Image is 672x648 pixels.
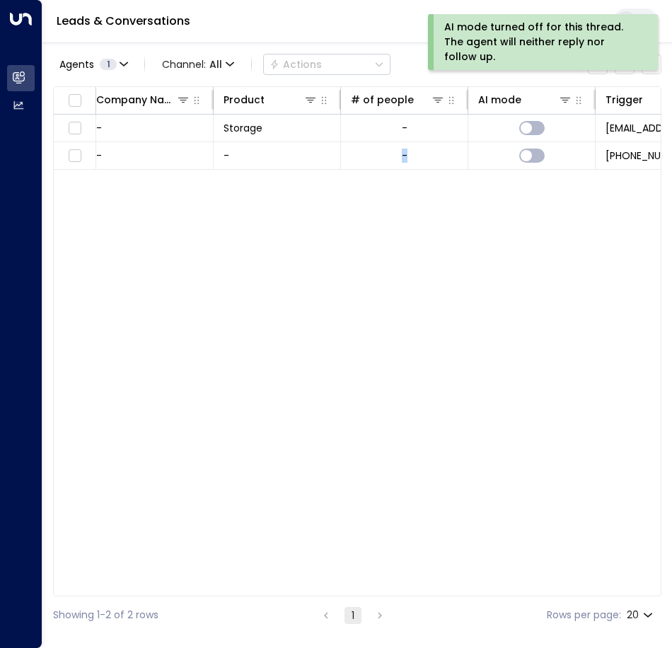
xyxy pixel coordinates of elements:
button: page 1 [344,607,361,624]
div: Product [224,91,265,108]
td: - [86,115,214,141]
div: - [402,149,407,163]
div: Product [224,91,318,108]
button: Actions [263,54,390,75]
label: Rows per page: [547,608,621,623]
div: # of people [351,91,445,108]
div: # of people [351,91,414,108]
div: 20 [627,605,656,625]
td: - [86,142,214,169]
div: Trigger [606,91,643,108]
span: Agents [59,59,94,69]
div: Actions [270,58,322,71]
td: - [214,142,341,169]
div: Showing 1-2 of 2 rows [53,608,158,623]
span: Toggle select row [66,120,83,137]
button: Agents1 [53,54,133,74]
div: AI mode turned off for this thread. The agent will neither reply nor follow up. [444,20,639,64]
div: Company Name [96,91,176,108]
span: Toggle select all [66,92,83,110]
div: AI mode [478,91,572,108]
span: Toggle select row [66,147,83,165]
nav: pagination navigation [317,606,389,624]
span: All [209,59,222,70]
span: Storage [224,121,262,135]
div: Company Name [96,91,190,108]
span: 1 [100,59,117,70]
button: Channel:All [156,54,240,74]
a: Leads & Conversations [57,13,190,29]
div: Button group with a nested menu [263,54,390,75]
div: AI mode [478,91,521,108]
span: Channel: [156,54,240,74]
div: - [402,121,407,135]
